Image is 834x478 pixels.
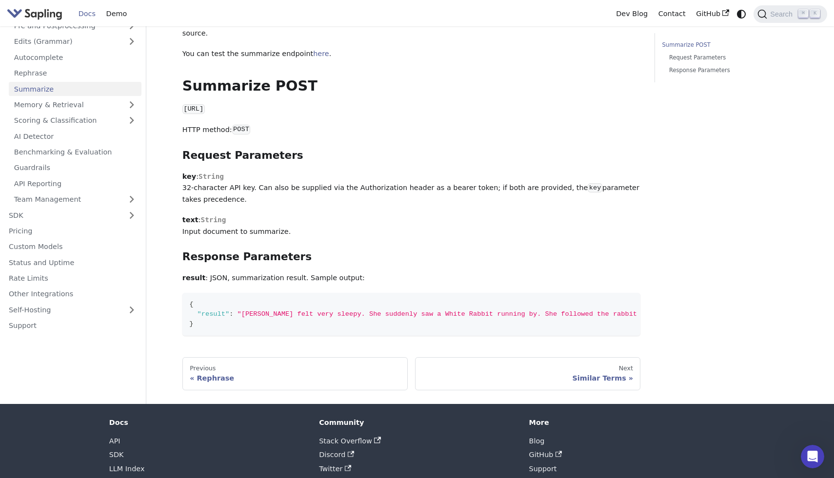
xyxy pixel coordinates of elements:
a: GitHub [529,451,562,459]
nav: Docs pages [182,357,641,390]
div: Community [319,418,515,427]
img: Sapling.ai [7,7,62,21]
a: Docs [73,6,101,21]
a: Scoring & Classification [9,114,141,128]
a: Discord [319,451,354,459]
a: API Reporting [9,177,141,191]
button: Search (Command+K) [754,5,827,23]
a: Stack Overflow [319,437,380,445]
a: Benchmarking & Evaluation [9,145,141,159]
a: GitHub [691,6,734,21]
div: Next [422,364,633,372]
a: Pricing [3,224,141,238]
p: : Input document to summarize. [182,214,641,238]
a: Memory & Retrieval [9,98,141,112]
a: Support [529,465,557,473]
div: Docs [109,418,305,427]
a: Rate Limits [3,271,141,286]
span: "result" [198,310,230,318]
h3: Response Parameters [182,250,641,264]
a: SDK [109,451,124,459]
button: Switch between dark and light mode (currently system mode) [735,7,749,21]
span: } [189,320,193,327]
span: { [189,301,193,308]
kbd: K [810,9,820,18]
a: Edits (Grammar) [9,35,141,49]
a: Twitter [319,465,351,473]
div: Rephrase [190,374,400,382]
a: Sapling.ai [7,7,66,21]
strong: result [182,274,205,282]
a: Guardrails [9,161,141,175]
a: SDK [3,209,122,223]
strong: key [182,172,196,180]
div: More [529,418,725,427]
a: Response Parameters [669,66,791,75]
a: Contact [653,6,691,21]
a: here [313,50,329,57]
a: NextSimilar Terms [415,357,641,390]
a: Other Integrations [3,287,141,302]
a: Demo [101,6,132,21]
p: : 32-character API key. Can also be supplied via the Authorization header as a bearer token; if b... [182,171,641,206]
a: Support [3,319,141,333]
a: API [109,437,120,445]
a: Team Management [9,192,141,207]
a: Request Parameters [669,53,791,62]
p: You can test the summarize endpoint . [182,48,641,60]
a: Status and Uptime [3,256,141,270]
div: Similar Terms [422,374,633,382]
a: Summarize POST [662,40,794,50]
h2: Summarize POST [182,77,641,95]
strong: text [182,216,199,224]
span: String [199,172,224,180]
a: PreviousRephrase [182,357,408,390]
code: [URL] [182,104,205,114]
kbd: ⌘ [798,9,808,18]
span: "[PERSON_NAME] felt very sleepy. She suddenly saw a White Rabbit running by. She followed the rab... [238,310,693,318]
a: LLM Index [109,465,145,473]
a: AI Detector [9,130,141,144]
span: Search [767,10,798,18]
a: Rephrase [9,66,141,80]
a: Blog [529,437,545,445]
a: Dev Blog [611,6,653,21]
a: Custom Models [3,240,141,254]
p: : JSON, summarization result. Sample output: [182,272,641,284]
span: : [229,310,233,318]
button: Expand sidebar category 'SDK' [122,209,141,223]
h3: Request Parameters [182,149,641,162]
code: POST [232,125,251,134]
code: key [588,183,602,193]
a: Summarize [9,82,141,96]
div: Previous [190,364,400,372]
iframe: Intercom live chat [801,445,824,468]
a: Self-Hosting [3,303,141,317]
span: String [200,216,226,224]
p: HTTP method: [182,124,641,136]
a: Autocomplete [9,51,141,65]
